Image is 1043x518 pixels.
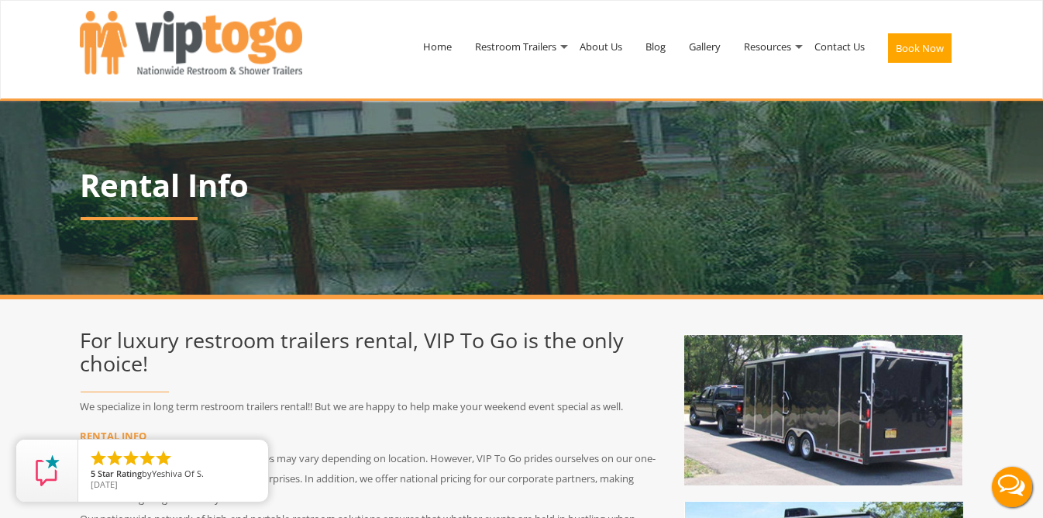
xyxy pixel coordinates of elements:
p: We specialize in long term restroom trailers rental!! But we are happy to help make your weekend ... [80,396,661,416]
a: Restroom Trailers [463,6,568,87]
span: [DATE] [91,478,118,490]
li:  [89,449,108,468]
span: by [91,469,256,480]
button: Book Now [888,33,952,63]
a: Contact Us [803,6,876,87]
img: Washroom Trailer [684,334,963,485]
img: VIPTOGO [80,11,302,74]
a: Resources [732,6,803,87]
li:  [122,449,140,468]
span: Yeshiva Of S. [152,468,204,479]
button: Live Chat [981,456,1043,518]
li:  [105,449,124,468]
a: Blog [634,6,677,87]
h2: For luxury restroom trailers rental, VIP To Go is the only choice! [80,329,661,375]
h1: Rental Info [80,168,963,202]
a: Home [411,6,463,87]
a: About Us [568,6,634,87]
li:  [138,449,157,468]
a: Book Now [876,6,963,96]
a: Gallery [677,6,732,87]
img: Review Rating [32,455,63,486]
li:  [154,449,173,468]
span: Star Rating [98,468,142,479]
span: 5 [91,468,95,479]
h3: RENTAL INFO [80,430,661,441]
p: Restroom Trailer and Shower Trailer Prices may vary depending on location. However, VIP To Go pri... [80,448,661,509]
